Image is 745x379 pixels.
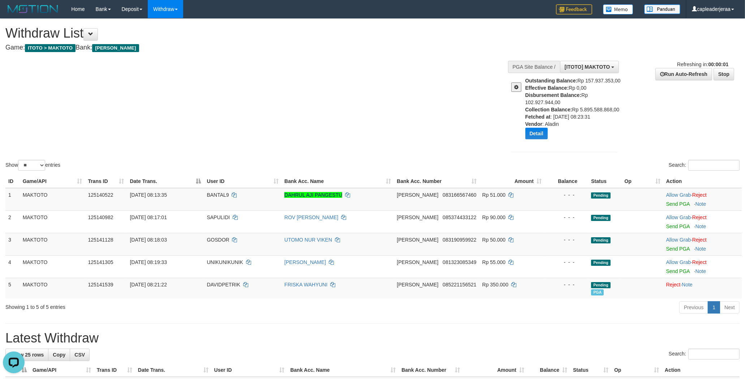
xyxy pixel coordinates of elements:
th: Op: activate to sort column ascending [621,175,663,188]
span: Rp 350.000 [482,282,508,288]
td: · [663,255,742,278]
strong: 00:00:01 [708,61,728,67]
th: Op: activate to sort column ascending [611,363,662,377]
span: BANTAL9 [207,192,229,198]
td: · [663,233,742,255]
span: · [666,237,692,243]
b: Outstanding Balance: [525,78,578,84]
a: Note [682,282,693,288]
b: Effective Balance: [525,85,569,91]
td: 3 [5,233,20,255]
h1: Latest Withdraw [5,331,740,345]
label: Search: [669,160,740,171]
span: 125141539 [88,282,113,288]
span: Marked by capleaderjeraa [591,289,604,295]
a: Allow Grab [666,259,691,265]
input: Search: [688,160,740,171]
a: Reject [692,214,707,220]
span: 125141305 [88,259,113,265]
label: Show entries [5,160,60,171]
a: 1 [708,301,720,314]
span: Copy 085221156521 to clipboard [443,282,476,288]
a: Previous [679,301,708,314]
th: Action [663,175,742,188]
span: [DATE] 08:18:03 [130,237,167,243]
span: 125140522 [88,192,113,198]
a: Allow Grab [666,214,691,220]
th: Bank Acc. Number: activate to sort column ascending [399,363,463,377]
a: Note [696,201,706,207]
button: [ITOTO] MAKTOTO [560,61,619,73]
span: Pending [591,237,611,243]
div: - - - [547,191,585,199]
a: CSV [70,349,90,361]
b: Fetched at [525,114,551,120]
th: Amount: activate to sort column ascending [463,363,527,377]
a: Note [696,223,706,229]
span: [PERSON_NAME] [397,192,438,198]
span: Pending [591,215,611,221]
a: Run Auto-Refresh [655,68,712,80]
a: Reject [666,282,681,288]
h1: Withdraw List [5,26,490,41]
a: Send PGA [666,201,690,207]
span: 125140982 [88,214,113,220]
span: [PERSON_NAME] [397,214,438,220]
b: Collection Balance: [525,107,572,112]
span: Rp 55.000 [482,259,506,265]
a: Allow Grab [666,237,691,243]
div: PGA Site Balance / [508,61,560,73]
span: Pending [591,260,611,266]
th: Bank Acc. Name: activate to sort column ascending [281,175,394,188]
a: [PERSON_NAME] [284,259,326,265]
h4: Game: Bank: [5,44,490,51]
td: MAKTOTO [20,233,85,255]
th: Bank Acc. Name: activate to sort column ascending [288,363,399,377]
span: [PERSON_NAME] [92,44,139,52]
span: DAVIDPETRIK [207,282,240,288]
a: Send PGA [666,246,690,252]
span: · [666,214,692,220]
a: UTOMO NUR VIKEN [284,237,332,243]
span: UNIKUNIKUNIK [207,259,243,265]
td: 4 [5,255,20,278]
a: Note [696,246,706,252]
a: Allow Grab [666,192,691,198]
span: [PERSON_NAME] [397,259,438,265]
img: Feedback.jpg [556,4,592,14]
td: 1 [5,188,20,211]
th: Status: activate to sort column ascending [570,363,611,377]
td: · [663,188,742,211]
span: ITOTO > MAKTOTO [25,44,76,52]
button: Open LiveChat chat widget [3,3,25,25]
b: Vendor [525,121,542,127]
b: Disbursement Balance: [525,92,582,98]
input: Search: [688,349,740,359]
a: Copy [48,349,70,361]
span: Rp 51.000 [482,192,506,198]
a: Stop [714,68,734,80]
td: · [663,210,742,233]
th: Amount: activate to sort column ascending [479,175,544,188]
img: panduan.png [644,4,680,14]
th: User ID: activate to sort column ascending [211,363,288,377]
td: MAKTOTO [20,278,85,298]
span: [ITOTO] MAKTOTO [565,64,610,70]
div: - - - [547,259,585,266]
div: - - - [547,281,585,288]
span: Pending [591,192,611,199]
span: Copy 083166567460 to clipboard [443,192,476,198]
th: Status [588,175,621,188]
a: FRISKA WAHYUNI [284,282,327,288]
a: DAHRUL AJI PANGESTU [284,192,342,198]
div: Rp 157.937.353,00 Rp 0,00 Rp 102.927.944,00 Rp 5.895.588.868,00 : [DATE] 08:23:31 : Aladin [525,77,623,145]
span: Refreshing in: [677,61,728,67]
span: Rp 50.000 [482,237,506,243]
th: Trans ID: activate to sort column ascending [94,363,135,377]
span: GOSDOR [207,237,229,243]
a: Reject [692,192,707,198]
span: 125141128 [88,237,113,243]
span: Copy [53,352,65,358]
span: [PERSON_NAME] [397,282,438,288]
th: Date Trans.: activate to sort column descending [127,175,204,188]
